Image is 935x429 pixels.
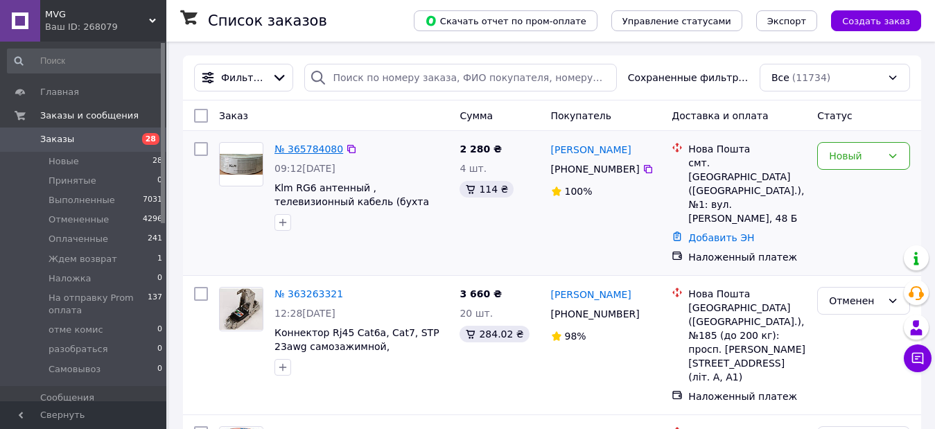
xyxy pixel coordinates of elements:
[628,71,749,85] span: Сохраненные фильтры:
[148,292,162,317] span: 137
[460,308,493,319] span: 20 шт.
[551,308,640,319] span: [PHONE_NUMBER]
[904,344,932,372] button: Чат с покупателем
[842,16,910,26] span: Создать заказ
[274,182,429,221] a: Klm RG6 антенный , телевизионный кабель (бухта 100м)
[143,213,162,226] span: 4296
[274,327,439,380] a: Коннектор Rj45 Cat6a, Cat7, STP 23awg самозажимной, многоразовый , разборной для витой пары 6a, 7.
[460,181,514,198] div: 114 ₴
[157,324,162,336] span: 0
[143,194,162,207] span: 7031
[817,15,921,26] a: Создать заказ
[460,143,502,155] span: 2 280 ₴
[157,253,162,265] span: 1
[274,288,343,299] a: № 363263321
[49,194,115,207] span: Выполненные
[792,72,830,83] span: (11734)
[220,154,263,175] img: Фото товару
[688,142,806,156] div: Нова Пошта
[688,301,806,384] div: [GEOGRAPHIC_DATA] ([GEOGRAPHIC_DATA].), №185 (до 200 кг): просп. [PERSON_NAME][STREET_ADDRESS] (л...
[157,272,162,285] span: 0
[40,392,94,404] span: Сообщения
[49,175,96,187] span: Принятые
[45,21,166,33] div: Ваш ID: 268079
[771,71,789,85] span: Все
[460,163,487,174] span: 4 шт.
[152,155,162,168] span: 28
[304,64,616,91] input: Поиск по номеру заказа, ФИО покупателя, номеру телефона, Email, номеру накладной
[767,16,806,26] span: Экспорт
[40,133,74,146] span: Заказы
[460,110,493,121] span: Сумма
[142,133,159,145] span: 28
[756,10,817,31] button: Экспорт
[274,163,335,174] span: 09:12[DATE]
[274,308,335,319] span: 12:28[DATE]
[49,324,103,336] span: отме комис
[219,287,263,331] a: Фото товару
[672,110,768,121] span: Доставка и оплата
[157,343,162,356] span: 0
[688,389,806,403] div: Наложенный платеж
[460,288,502,299] span: 3 660 ₴
[49,343,108,356] span: разобраться
[688,232,754,243] a: Добавить ЭН
[829,148,882,164] div: Новый
[45,8,149,21] span: MVG
[219,110,248,121] span: Заказ
[622,16,731,26] span: Управление статусами
[221,71,266,85] span: Фильтры
[49,155,79,168] span: Новые
[7,49,164,73] input: Поиск
[49,213,109,226] span: Отмененные
[425,15,586,27] span: Скачать отчет по пром-оплате
[148,233,162,245] span: 241
[220,288,263,330] img: Фото товару
[40,110,139,122] span: Заказы и сообщения
[831,10,921,31] button: Создать заказ
[688,156,806,225] div: смт. [GEOGRAPHIC_DATA] ([GEOGRAPHIC_DATA].), №1: вул. [PERSON_NAME], 48 Б
[565,186,593,197] span: 100%
[49,292,148,317] span: На отправку Prom оплата
[274,143,343,155] a: № 365784080
[829,293,882,308] div: Отменен
[460,326,529,342] div: 284.02 ₴
[817,110,853,121] span: Статус
[49,272,91,285] span: Наложка
[49,363,101,376] span: Самовывоз
[208,12,327,29] h1: Список заказов
[551,143,631,157] a: [PERSON_NAME]
[49,233,108,245] span: Оплаченные
[414,10,597,31] button: Скачать отчет по пром-оплате
[551,288,631,301] a: [PERSON_NAME]
[688,250,806,264] div: Наложенный платеж
[40,86,79,98] span: Главная
[551,164,640,175] span: [PHONE_NUMBER]
[219,142,263,186] a: Фото товару
[551,110,612,121] span: Покупатель
[611,10,742,31] button: Управление статусами
[49,253,117,265] span: Ждем возврат
[157,175,162,187] span: 0
[157,363,162,376] span: 0
[688,287,806,301] div: Нова Пошта
[565,331,586,342] span: 98%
